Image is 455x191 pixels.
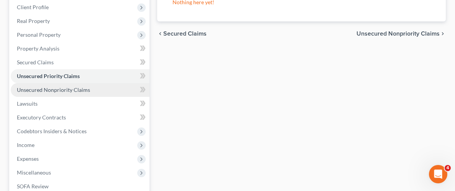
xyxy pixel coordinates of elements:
a: Secured Claims [11,56,149,69]
a: Lawsuits [11,97,149,111]
span: Unsecured Nonpriority Claims [356,31,440,37]
span: Client Profile [17,4,49,10]
span: 4 [445,165,451,171]
button: Unsecured Nonpriority Claims chevron_right [356,31,446,37]
a: Unsecured Nonpriority Claims [11,83,149,97]
i: chevron_right [440,31,446,37]
span: Secured Claims [17,59,54,65]
span: Miscellaneous [17,169,51,176]
span: Personal Property [17,31,61,38]
span: Unsecured Nonpriority Claims [17,87,90,93]
span: SOFA Review [17,183,49,189]
span: Income [17,142,34,148]
span: Executory Contracts [17,114,66,121]
span: Property Analysis [17,45,59,52]
span: Lawsuits [17,100,38,107]
a: Property Analysis [11,42,149,56]
span: Real Property [17,18,50,24]
a: Unsecured Priority Claims [11,69,149,83]
iframe: Intercom live chat [429,165,447,183]
i: chevron_left [157,31,163,37]
span: Secured Claims [163,31,207,37]
span: Expenses [17,155,39,162]
span: Unsecured Priority Claims [17,73,80,79]
button: chevron_left Secured Claims [157,31,207,37]
span: Codebtors Insiders & Notices [17,128,87,134]
a: Executory Contracts [11,111,149,124]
